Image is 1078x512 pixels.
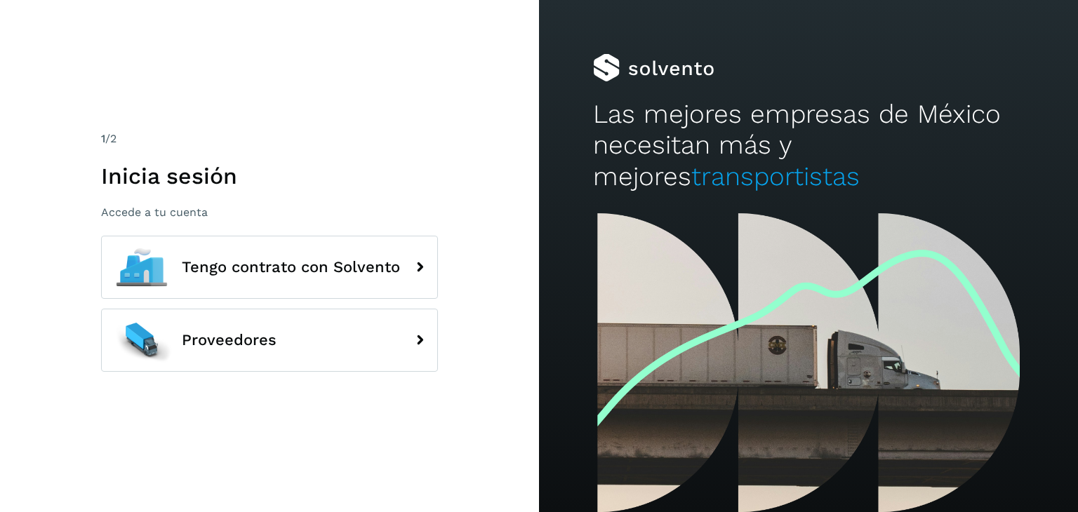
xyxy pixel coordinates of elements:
p: Accede a tu cuenta [101,206,438,219]
span: 1 [101,132,105,145]
span: transportistas [691,161,860,191]
h2: Las mejores empresas de México necesitan más y mejores [593,99,1024,192]
span: Proveedores [182,332,277,349]
span: Tengo contrato con Solvento [182,259,400,276]
div: /2 [101,130,438,147]
button: Proveedores [101,309,438,372]
button: Tengo contrato con Solvento [101,236,438,299]
h1: Inicia sesión [101,163,438,189]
